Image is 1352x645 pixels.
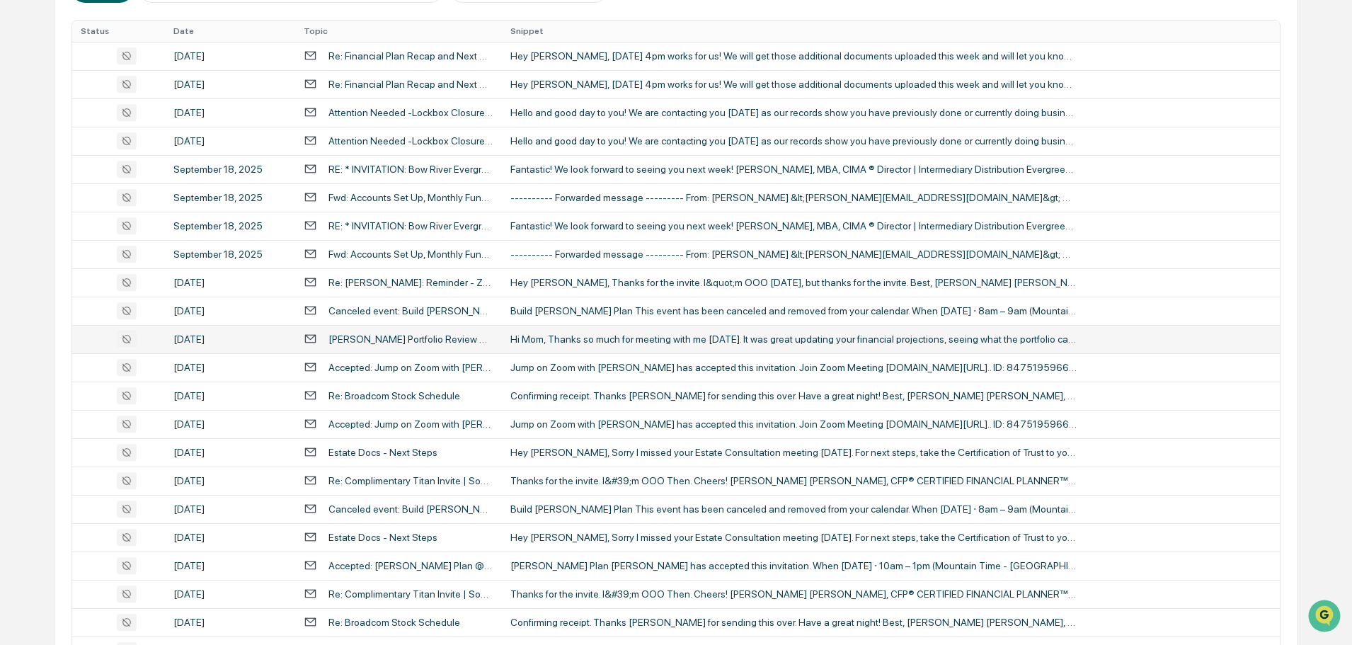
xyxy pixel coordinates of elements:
[173,220,287,232] div: September 18, 2025
[14,30,258,52] p: How can we help?
[28,278,89,292] span: Data Lookup
[97,246,181,271] a: 🗄️Attestations
[510,588,1077,600] div: Thanks for the invite. I&#39;m OOO Then. Cheers! [PERSON_NAME] [PERSON_NAME], CFP® CERTIFIED FINA...
[510,617,1077,628] div: Confirming receipt. Thanks [PERSON_NAME] for sending this over. Have a great night! Best, [PERSON...
[173,192,287,203] div: September 18, 2025
[173,164,287,175] div: September 18, 2025
[30,108,55,134] img: 6558925923028_b42adfe598fdc8269267_72.jpg
[44,193,147,204] span: [PERSON_NAME] Wealth
[28,251,91,266] span: Preclearance
[328,249,493,260] div: Fwd: Accounts Set Up, Monthly Funding Turned On - Set Up Family Accounts?
[328,418,493,430] div: Accepted: Jump on Zoom with [PERSON_NAME] @ [DATE] 1:30pm - 2:30pm (MDT) ([PERSON_NAME])
[510,79,1077,90] div: Hey [PERSON_NAME], [DATE] 4pm works for us! We will get those additional documents uploaded this ...
[173,532,287,543] div: [DATE]
[510,249,1077,260] div: ---------- Forwarded message --------- From: [PERSON_NAME] &lt;[PERSON_NAME][EMAIL_ADDRESS][DOMAI...
[328,50,493,62] div: Re: Financial Plan Recap and Next Steps
[103,253,114,264] div: 🗄️
[14,179,37,202] img: Chandler - Maia Wealth
[328,503,493,515] div: Canceled event: Build [PERSON_NAME] Plan @ [DATE] 8am - 9am (MDT) ([PERSON_NAME])
[510,560,1077,571] div: [PERSON_NAME] Plan [PERSON_NAME] has accepted this invitation. When [DATE] ⋅ 10am – 1pm (Mountain...
[219,154,258,171] button: See all
[510,362,1077,373] div: Jump on Zoom with [PERSON_NAME] has accepted this invitation. Join Zoom Meeting [DOMAIN_NAME][URL...
[328,277,493,288] div: Re: [PERSON_NAME]: Reminder - Zacks webinar: Q4 Market Outlook and FOMC Recap - [DATE] at 4 PM EST
[173,390,287,401] div: [DATE]
[328,305,493,316] div: Canceled event: Build [PERSON_NAME] Plan @ [DATE] 8am - 9am (MDT) ([PERSON_NAME])
[502,21,1280,42] th: Snippet
[510,532,1077,543] div: Hey [PERSON_NAME], Sorry I missed your Estate Consultation meeting [DATE]. For next steps, take t...
[173,418,287,430] div: [DATE]
[173,107,287,118] div: [DATE]
[141,313,171,324] span: Pylon
[100,312,171,324] a: Powered byPylon
[328,362,493,373] div: Accepted: Jump on Zoom with [PERSON_NAME] @ [DATE] 1:30pm - 2:30pm (MDT) ([PERSON_NAME])
[8,273,95,298] a: 🔎Data Lookup
[510,305,1077,316] div: Build [PERSON_NAME] Plan This event has been canceled and removed from your calendar. When [DATE]...
[14,280,25,291] div: 🔎
[173,447,287,458] div: [DATE]
[8,246,97,271] a: 🖐️Preclearance
[149,193,154,204] span: •
[328,220,493,232] div: RE: * INVITATION: Bow River Evergreen Fund - Client Appreciation Dinner (9/25)
[1307,598,1345,637] iframe: Open customer support
[173,503,287,515] div: [DATE]
[328,164,493,175] div: RE: * INVITATION: Bow River Evergreen Fund - Client Appreciation Dinner (9/25)
[173,588,287,600] div: [DATE]
[173,305,287,316] div: [DATE]
[173,277,287,288] div: [DATE]
[328,192,493,203] div: Fwd: Accounts Set Up, Monthly Funding Turned On - Set Up Family Accounts?
[173,362,287,373] div: [DATE]
[510,503,1077,515] div: Build [PERSON_NAME] Plan This event has been canceled and removed from your calendar. When [DATE]...
[328,560,493,571] div: Accepted: [PERSON_NAME] Plan @ [DATE] 10am - 1pm (MDT) ([PERSON_NAME])
[173,135,287,147] div: [DATE]
[510,107,1077,118] div: Hello and good day to you! We are contacting you [DATE] as our records show you have previously d...
[295,21,502,42] th: Topic
[510,164,1077,175] div: Fantastic! We look forward to seeing you next week! [PERSON_NAME], MBA, CIMA ® Director | Interme...
[117,251,176,266] span: Attestations
[328,447,437,458] div: Estate Docs - Next Steps
[510,390,1077,401] div: Confirming receipt. Thanks [PERSON_NAME] for sending this over. Have a great night! Best, [PERSON...
[328,475,493,486] div: Re: Complimentary Titan Invite | Sonoma Due Diligence Retreat
[157,193,186,204] span: [DATE]
[14,108,40,134] img: 1746055101610-c473b297-6a78-478c-a979-82029cc54cd1
[510,135,1077,147] div: Hello and good day to you! We are contacting you [DATE] as our records show you have previously d...
[328,333,493,345] div: [PERSON_NAME] Portfolio Review Recap - [DATE]
[328,617,460,628] div: Re: Broadcom Stock Schedule
[14,157,95,169] div: Past conversations
[64,122,195,134] div: We're available if you need us!
[14,253,25,264] div: 🖐️
[173,475,287,486] div: [DATE]
[510,418,1077,430] div: Jump on Zoom with [PERSON_NAME] has accepted this invitation. Join Zoom Meeting [DOMAIN_NAME][URL...
[241,113,258,130] button: Start new chat
[328,107,493,118] div: Attention Needed -Lockbox Closure Notification-
[72,21,164,42] th: Status
[510,277,1077,288] div: Hey [PERSON_NAME], Thanks for the invite. I&quot;m OOO [DATE], but thanks for the invite. Best, [...
[328,588,493,600] div: Re: Complimentary Titan Invite | Sonoma Due Diligence Retreat
[510,50,1077,62] div: Hey [PERSON_NAME], [DATE] 4pm works for us! We will get those additional documents uploaded this ...
[328,79,493,90] div: Re: Financial Plan Recap and Next Steps
[173,617,287,628] div: [DATE]
[328,390,460,401] div: Re: Broadcom Stock Schedule
[173,560,287,571] div: [DATE]
[165,21,295,42] th: Date
[510,220,1077,232] div: Fantastic! We look forward to seeing you next week! [PERSON_NAME], MBA, CIMA ® Director | Interme...
[510,475,1077,486] div: Thanks for the invite. I&#39;m OOO Then. Cheers! [PERSON_NAME] [PERSON_NAME], CFP® CERTIFIED FINA...
[173,333,287,345] div: [DATE]
[328,532,437,543] div: Estate Docs - Next Steps
[173,79,287,90] div: [DATE]
[173,249,287,260] div: September 18, 2025
[510,192,1077,203] div: ---------- Forwarded message --------- From: [PERSON_NAME] &lt;[PERSON_NAME][EMAIL_ADDRESS][DOMAI...
[328,135,493,147] div: Attention Needed -Lockbox Closure Notification-
[64,108,232,122] div: Start new chat
[510,333,1077,345] div: Hi Mom, Thanks so much for meeting with me [DATE]. It was great updating your financial projectio...
[510,447,1077,458] div: Hey [PERSON_NAME], Sorry I missed your Estate Consultation meeting [DATE]. For next steps, take t...
[173,50,287,62] div: [DATE]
